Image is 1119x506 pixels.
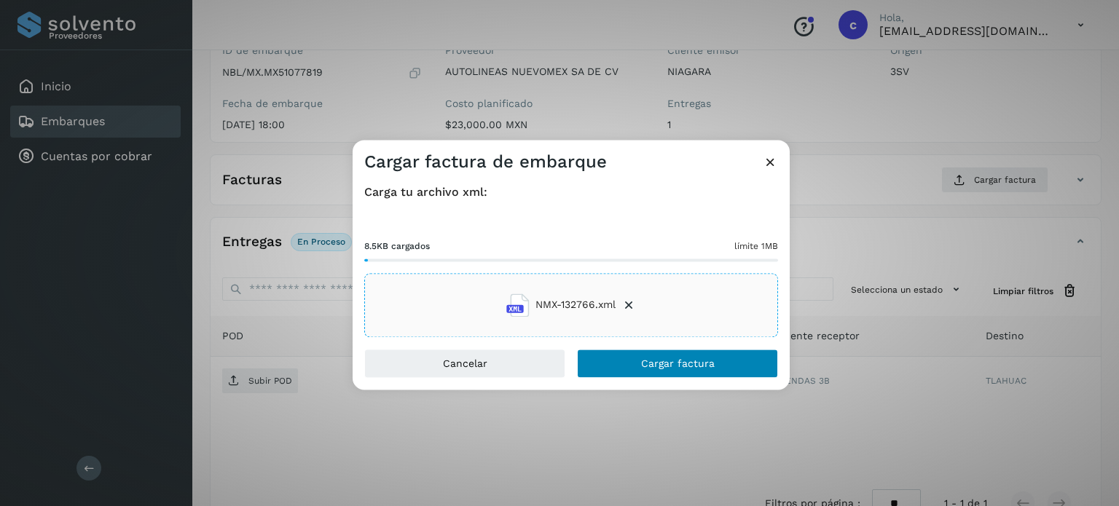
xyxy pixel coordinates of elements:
span: NMX-132766.xml [535,298,616,313]
h3: Cargar factura de embarque [364,151,607,173]
button: Cargar factura [577,349,778,378]
button: Cancelar [364,349,565,378]
span: 8.5KB cargados [364,240,430,253]
span: Cancelar [443,358,487,368]
span: límite 1MB [734,240,778,253]
h4: Carga tu archivo xml: [364,185,778,199]
span: Cargar factura [641,358,715,368]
